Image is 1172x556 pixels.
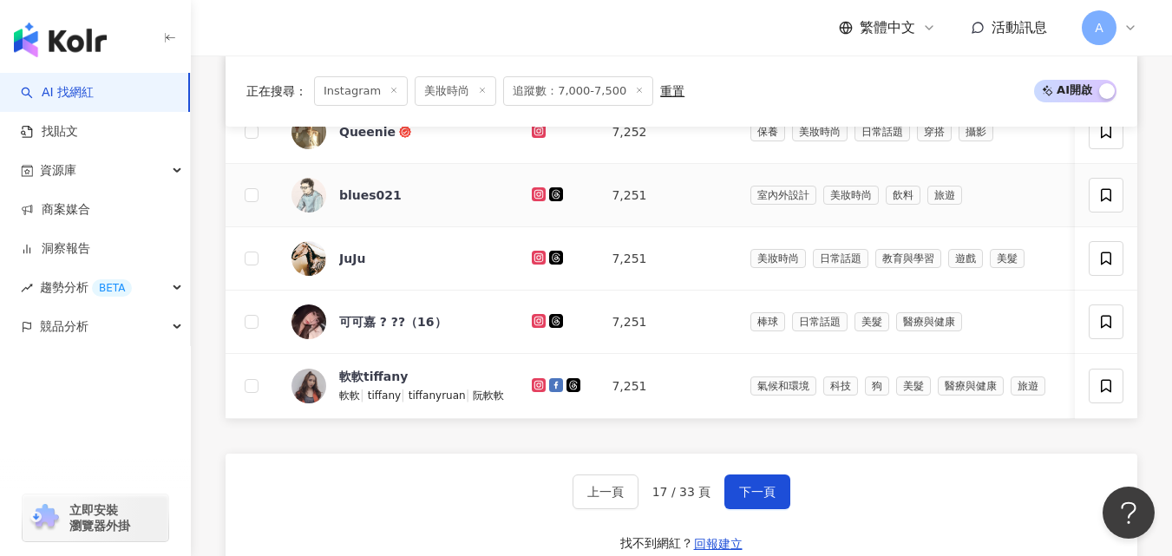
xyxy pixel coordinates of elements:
a: chrome extension立即安裝 瀏覽器外掛 [23,494,168,541]
span: 美妝時尚 [415,76,496,106]
div: 找不到網紅？ [620,535,693,553]
div: 軟軟tiffany [339,368,408,385]
a: KOL AvatarQueenie [291,114,504,149]
a: KOL Avatarblues021 [291,178,504,213]
img: KOL Avatar [291,304,326,339]
span: 美髮 [896,376,931,396]
span: 穿搭 [917,122,952,141]
a: 洞察報告 [21,240,90,258]
span: 資源庫 [40,151,76,190]
span: 美髮 [854,312,889,331]
span: 日常話題 [854,122,910,141]
span: 美妝時尚 [750,249,806,268]
span: 旅遊 [1011,376,1045,396]
span: 趨勢分析 [40,268,132,307]
span: 遊戲 [948,249,983,268]
span: 軟軟 [339,389,360,402]
img: chrome extension [28,504,62,532]
td: 7,251 [598,164,736,227]
span: 教育與學習 [875,249,941,268]
span: 下一頁 [739,485,776,499]
span: 競品分析 [40,307,88,346]
span: 科技 [823,376,858,396]
div: 重置 [660,84,684,98]
div: Queenie [339,123,396,141]
span: | [466,388,474,402]
a: KOL Avatar可可嘉 ? ??（16） [291,304,504,339]
div: 可可嘉 ? ??（16） [339,313,447,330]
span: 活動訊息 [992,19,1047,36]
div: BETA [92,279,132,297]
span: tiffanyruan [409,389,466,402]
button: 上一頁 [573,474,638,509]
a: searchAI 找網紅 [21,84,94,101]
span: 追蹤數：7,000-7,500 [503,76,653,106]
span: 室內外設計 [750,186,816,205]
span: 立即安裝 瀏覽器外掛 [69,502,130,533]
div: JuJu [339,250,365,267]
span: 狗 [865,376,889,396]
span: 日常話題 [792,312,848,331]
img: logo [14,23,107,57]
a: 找貼文 [21,123,78,141]
span: 攝影 [959,122,993,141]
span: 保養 [750,122,785,141]
span: 上一頁 [587,485,624,499]
span: 日常話題 [813,249,868,268]
td: 7,251 [598,354,736,419]
td: 7,252 [598,101,736,164]
span: 飲料 [886,186,920,205]
span: 阮軟軟 [473,389,504,402]
span: 美妝時尚 [823,186,879,205]
td: 7,251 [598,291,736,354]
span: Instagram [314,76,408,106]
img: KOL Avatar [291,241,326,276]
span: rise [21,282,33,294]
td: 7,251 [598,227,736,291]
img: KOL Avatar [291,369,326,403]
span: 繁體中文 [860,18,915,37]
button: 下一頁 [724,474,790,509]
a: 商案媒合 [21,201,90,219]
img: KOL Avatar [291,114,326,149]
div: blues021 [339,186,402,204]
span: | [360,388,368,402]
a: KOL AvatarJuJu [291,241,504,276]
span: 旅遊 [927,186,962,205]
span: 醫療與健康 [938,376,1004,396]
span: 氣候和環境 [750,376,816,396]
img: KOL Avatar [291,178,326,213]
span: 17 / 33 頁 [652,485,711,499]
span: 正在搜尋 ： [246,84,307,98]
span: 美妝時尚 [792,122,848,141]
a: KOL Avatar軟軟tiffany軟軟|tiffany|tiffanyruan|阮軟軟 [291,368,504,404]
span: 回報建立 [694,537,743,551]
span: 美髮 [990,249,1025,268]
span: tiffany [368,389,401,402]
span: 醫療與健康 [896,312,962,331]
iframe: Help Scout Beacon - Open [1103,487,1155,539]
span: A [1095,18,1103,37]
span: 棒球 [750,312,785,331]
span: | [401,388,409,402]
